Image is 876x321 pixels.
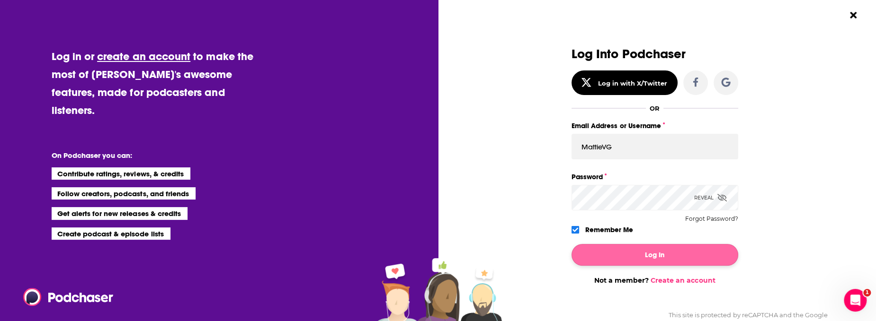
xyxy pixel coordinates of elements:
img: Podchaser - Follow, Share and Rate Podcasts [23,288,114,306]
button: Log in with X/Twitter [572,70,678,95]
label: Remember Me [585,224,633,236]
div: Log in with X/Twitter [598,79,667,87]
button: Log In [572,244,738,266]
label: Password [572,171,738,183]
li: Contribute ratings, reviews, & credits [52,167,191,180]
label: Email Address or Username [572,120,738,132]
iframe: Intercom live chat [844,289,867,312]
div: Reveal [694,185,727,210]
span: 1 [863,289,871,296]
input: Email Address or Username [572,134,738,159]
li: On Podchaser you can: [52,151,241,160]
button: Forgot Password? [685,216,738,222]
li: Follow creators, podcasts, and friends [52,187,196,200]
div: OR [650,104,660,112]
div: Not a member? [572,276,738,285]
li: Get alerts for new releases & credits [52,207,188,219]
li: Create podcast & episode lists [52,227,170,240]
button: Close Button [844,6,862,24]
h3: Log Into Podchaser [572,47,738,61]
a: Create an account [651,276,715,285]
a: Podchaser - Follow, Share and Rate Podcasts [23,288,107,306]
a: create an account [97,50,190,63]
